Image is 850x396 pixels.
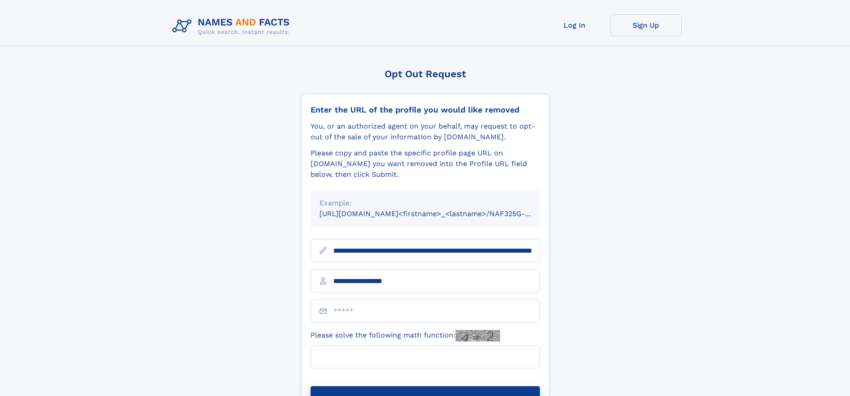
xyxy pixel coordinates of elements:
[610,14,682,36] a: Sign Up
[301,68,549,79] div: Opt Out Request
[169,14,297,38] img: Logo Names and Facts
[319,209,557,218] small: [URL][DOMAIN_NAME]<firstname>_<lastname>/NAF325G-xxxxxxxx
[311,121,540,142] div: You, or an authorized agent on your behalf, may request to opt-out of the sale of your informatio...
[311,148,540,180] div: Please copy and paste the specific profile page URL on [DOMAIN_NAME] you want removed into the Pr...
[539,14,610,36] a: Log In
[311,105,540,115] div: Enter the URL of the profile you would like removed
[319,198,531,208] div: Example:
[311,330,500,342] label: Please solve the following math function:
